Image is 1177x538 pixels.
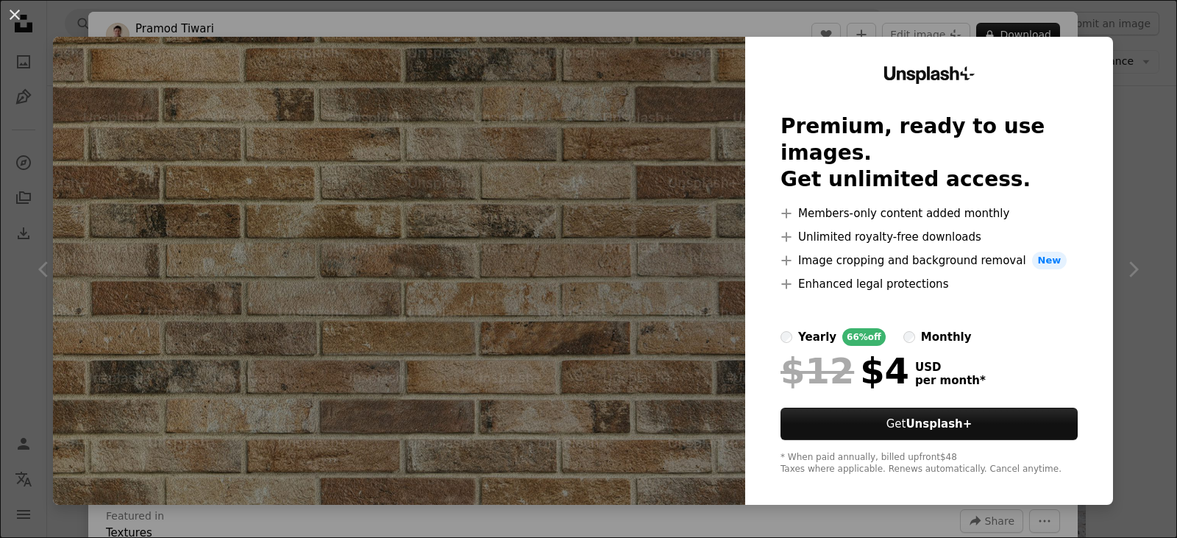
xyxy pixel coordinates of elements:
button: GetUnsplash+ [780,408,1078,440]
div: 66% off [842,328,886,346]
li: Image cropping and background removal [780,252,1078,269]
h2: Premium, ready to use images. Get unlimited access. [780,113,1078,193]
span: $12 [780,352,854,390]
span: New [1032,252,1067,269]
li: Members-only content added monthly [780,205,1078,222]
div: * When paid annually, billed upfront $48 Taxes where applicable. Renews automatically. Cancel any... [780,452,1078,475]
li: Enhanced legal protections [780,275,1078,293]
div: yearly [798,328,836,346]
span: USD [915,361,986,374]
div: $4 [780,352,909,390]
li: Unlimited royalty-free downloads [780,228,1078,246]
input: yearly66%off [780,331,792,343]
strong: Unsplash+ [906,417,972,431]
input: monthly [903,331,915,343]
span: per month * [915,374,986,387]
div: monthly [921,328,972,346]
